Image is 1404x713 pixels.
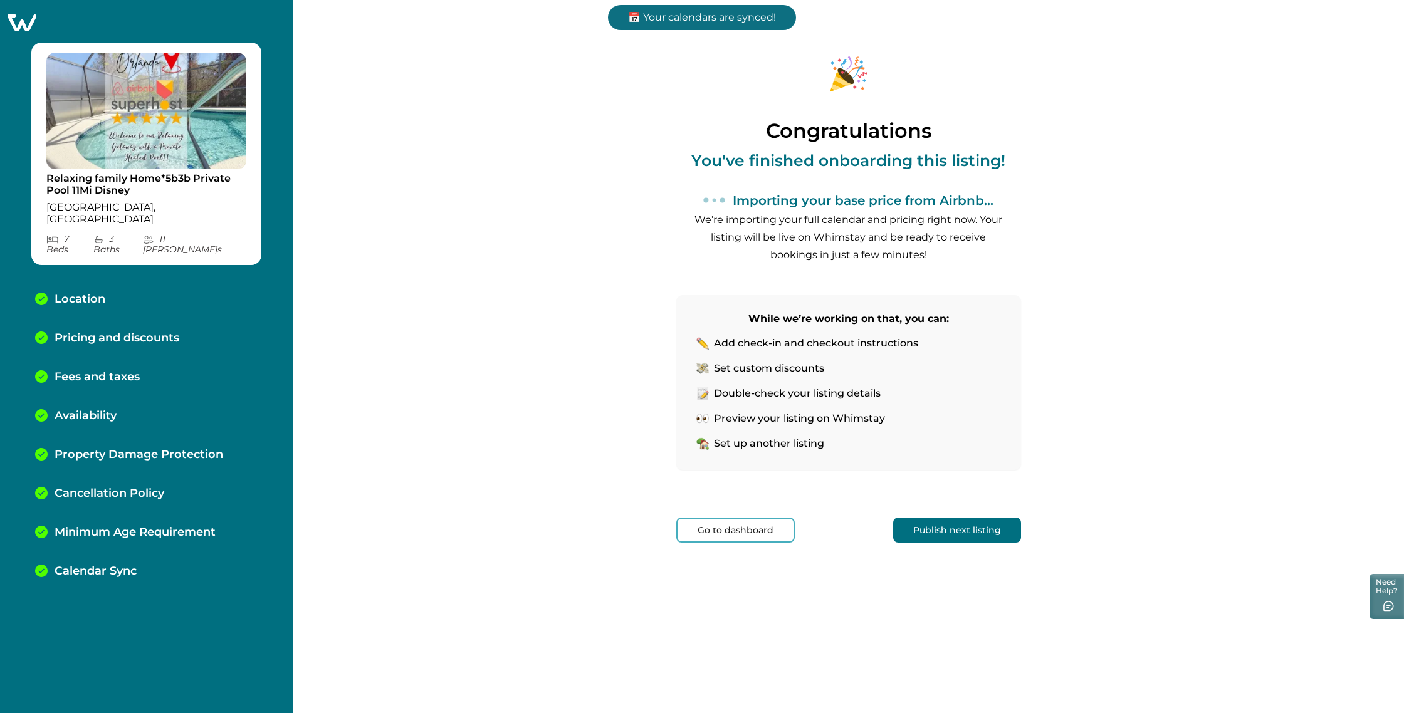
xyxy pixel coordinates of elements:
button: Publish next listing [893,518,1021,543]
img: home-icon [696,437,709,450]
p: You've finished onboarding this listing! [691,152,1005,169]
p: 3 Bath s [93,234,143,255]
p: Fees and taxes [55,370,140,384]
p: Congratulations [766,120,931,142]
p: 11 [PERSON_NAME] s [143,234,246,255]
img: list-pencil-icon [696,387,709,400]
p: Add check-in and checkout instructions [714,337,918,350]
p: While we’re working on that, you can: [696,310,1001,328]
p: Minimum Age Requirement [55,526,216,539]
img: propertyImage_Relaxing family Home*5b3b Private Pool 11Mi Disney [46,53,246,169]
p: Availability [55,409,117,423]
p: Pricing and discounts [55,331,179,345]
p: We’re importing your full calendar and pricing right now. Your listing will be live on Whimstay a... [692,211,1005,264]
p: Location [55,293,105,306]
img: pencil-icon [696,337,709,350]
p: Property Damage Protection [55,448,223,462]
p: Cancellation Policy [55,487,164,501]
img: congratulations [802,38,896,110]
p: Calendar Sync [55,565,137,578]
p: Preview your listing on Whimstay [714,412,885,425]
img: money-icon [696,362,709,375]
p: [GEOGRAPHIC_DATA], [GEOGRAPHIC_DATA] [46,201,246,226]
img: eyes-icon [696,412,709,425]
p: 7 Bed s [46,234,93,255]
svg: loading [703,189,725,211]
p: Relaxing family Home*5b3b Private Pool 11Mi Disney [46,172,246,197]
button: Go to dashboard [676,518,795,543]
p: Double-check your listing details [714,387,881,400]
p: Set up another listing [714,437,824,450]
p: 📅 Your calendars are synced! [608,5,796,30]
p: Set custom discounts [714,362,824,375]
p: Importing your base price from Airbnb... [733,193,993,208]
